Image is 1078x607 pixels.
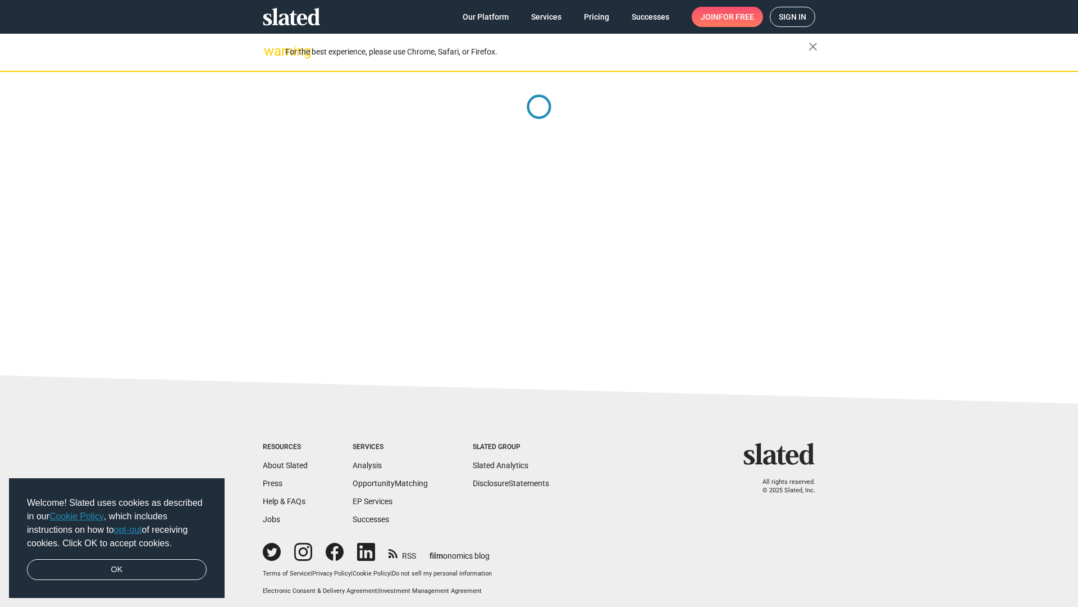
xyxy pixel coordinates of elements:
[632,7,669,27] span: Successes
[701,7,754,27] span: Join
[751,478,815,495] p: All rights reserved. © 2025 Slated, Inc.
[430,551,443,560] span: film
[377,587,379,595] span: |
[312,570,351,577] a: Privacy Policy
[9,478,225,599] div: cookieconsent
[454,7,518,27] a: Our Platform
[389,544,416,561] a: RSS
[264,44,277,58] mat-icon: warning
[114,525,142,534] a: opt-out
[353,497,392,506] a: EP Services
[353,479,428,488] a: OpportunityMatching
[473,479,549,488] a: DisclosureStatements
[263,587,377,595] a: Electronic Consent & Delivery Agreement
[390,570,392,577] span: |
[770,7,815,27] a: Sign in
[473,461,528,470] a: Slated Analytics
[430,542,490,561] a: filmonomics blog
[531,7,561,27] span: Services
[692,7,763,27] a: Joinfor free
[263,515,280,524] a: Jobs
[353,443,428,452] div: Services
[623,7,678,27] a: Successes
[27,559,207,581] a: dismiss cookie message
[263,461,308,470] a: About Slated
[719,7,754,27] span: for free
[806,40,820,53] mat-icon: close
[473,443,549,452] div: Slated Group
[353,570,390,577] a: Cookie Policy
[285,44,808,60] div: For the best experience, please use Chrome, Safari, or Firefox.
[353,461,382,470] a: Analysis
[353,515,389,524] a: Successes
[351,570,353,577] span: |
[263,479,282,488] a: Press
[463,7,509,27] span: Our Platform
[263,443,308,452] div: Resources
[392,570,492,578] button: Do not sell my personal information
[310,570,312,577] span: |
[522,7,570,27] a: Services
[379,587,482,595] a: Investment Management Agreement
[27,496,207,550] span: Welcome! Slated uses cookies as described in our , which includes instructions on how to of recei...
[575,7,618,27] a: Pricing
[263,497,305,506] a: Help & FAQs
[779,7,806,26] span: Sign in
[49,511,104,521] a: Cookie Policy
[584,7,609,27] span: Pricing
[263,570,310,577] a: Terms of Service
